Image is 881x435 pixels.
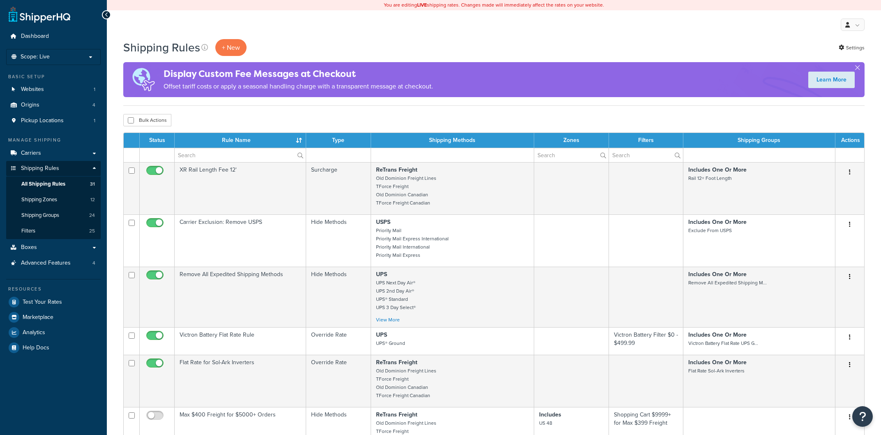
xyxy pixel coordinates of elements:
a: Origins 4 [6,98,101,113]
small: Remove All Expedited Shipping M... [688,279,767,286]
a: Pickup Locations 1 [6,113,101,128]
span: Boxes [21,244,37,251]
li: Dashboard [6,29,101,44]
li: Help Docs [6,340,101,355]
p: + New [215,39,247,56]
small: Priority Mail Priority Mail Express International Priority Mail International Priority Mail Express [376,227,449,259]
a: Advanced Features 4 [6,256,101,271]
span: Shipping Zones [21,196,57,203]
span: 24 [89,212,95,219]
span: Filters [21,228,35,235]
span: 12 [90,196,95,203]
input: Search [609,148,683,162]
div: Basic Setup [6,73,101,80]
span: Marketplace [23,314,53,321]
span: 1 [94,86,95,93]
li: Shipping Rules [6,161,101,239]
strong: ReTrans Freight [376,410,417,419]
span: Origins [21,102,39,109]
span: Dashboard [21,33,49,40]
li: Advanced Features [6,256,101,271]
small: Rail 12+ Foot Length [688,174,732,182]
span: Advanced Features [21,260,71,267]
a: Learn More [808,72,855,88]
th: Shipping Groups [683,133,835,148]
small: US 48 [539,419,552,427]
span: 25 [89,228,95,235]
th: Filters [609,133,683,148]
strong: ReTrans Freight [376,165,417,174]
small: Old Dominion Freight Lines TForce Freight Old Dominion Canadian TForce Freight Canadian [376,174,436,207]
td: Override Rate [306,355,371,407]
th: Status [140,133,175,148]
p: Offset tariff costs or apply a seasonal handling charge with a transparent message at checkout. [164,81,433,92]
a: Shipping Zones 12 [6,192,101,207]
li: Shipping Zones [6,192,101,207]
span: Test Your Rates [23,299,62,306]
td: XR Rail Length Fee 12' [175,162,306,214]
th: Shipping Methods [371,133,534,148]
a: View More [376,316,400,323]
img: duties-banner-06bc72dcb5fe05cb3f9472aba00be2ae8eb53ab6f0d8bb03d382ba314ac3c341.png [123,62,164,97]
span: 31 [90,181,95,188]
h1: Shipping Rules [123,40,200,56]
a: Shipping Groups 24 [6,208,101,223]
li: Marketplace [6,310,101,325]
strong: USPS [376,218,390,226]
span: Help Docs [23,344,49,351]
strong: Includes One Or More [688,270,747,279]
span: 4 [92,260,95,267]
li: Websites [6,82,101,97]
span: Pickup Locations [21,117,64,124]
small: Victron Battery Flat Rate UPS G... [688,340,758,347]
button: Open Resource Center [852,406,873,427]
td: Surcharge [306,162,371,214]
a: Boxes [6,240,101,255]
strong: UPS [376,270,387,279]
input: Search [534,148,609,162]
a: ShipperHQ Home [9,6,70,23]
li: Pickup Locations [6,113,101,128]
a: Test Your Rates [6,295,101,309]
td: Hide Methods [306,214,371,267]
small: UPS® Ground [376,340,405,347]
small: UPS Next Day Air® UPS 2nd Day Air® UPS® Standard UPS 3 Day Select® [376,279,416,311]
h4: Display Custom Fee Messages at Checkout [164,67,433,81]
span: Analytics [23,329,45,336]
span: 4 [92,102,95,109]
span: Carriers [21,150,41,157]
td: Victron Battery Flat Rate Rule [175,327,306,355]
div: Resources [6,286,101,293]
strong: Includes One Or More [688,330,747,339]
span: Shipping Groups [21,212,59,219]
li: Origins [6,98,101,113]
strong: Includes One Or More [688,218,747,226]
a: Carriers [6,146,101,161]
a: Shipping Rules [6,161,101,176]
td: Carrier Exclusion: Remove USPS [175,214,306,267]
strong: Includes One Or More [688,358,747,367]
span: Shipping Rules [21,165,59,172]
a: Settings [839,42,865,54]
a: Websites 1 [6,82,101,97]
small: Flat Rate Sol-Ark Inverters [688,367,745,375]
span: Websites [21,86,44,93]
td: Override Rate [306,327,371,355]
a: Filters 25 [6,223,101,239]
div: Manage Shipping [6,137,101,144]
td: Victron Battery Filter $0 - $499.99 [609,327,683,355]
th: Actions [835,133,864,148]
span: Scope: Live [21,54,50,60]
li: Analytics [6,325,101,340]
th: Zones [534,133,609,148]
small: Exclude From USPS [688,227,732,234]
li: All Shipping Rules [6,177,101,192]
td: Remove All Expedited Shipping Methods [175,267,306,327]
b: LIVE [417,1,427,9]
input: Search [175,148,306,162]
button: Bulk Actions [123,114,171,126]
strong: Includes [539,410,561,419]
th: Rule Name : activate to sort column ascending [175,133,306,148]
td: Hide Methods [306,267,371,327]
